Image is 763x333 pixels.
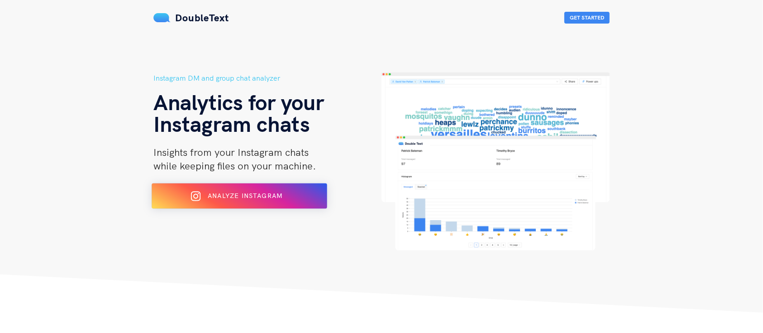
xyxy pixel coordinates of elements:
[153,11,229,24] a: DoubleText
[381,72,610,251] img: hero
[153,159,316,172] span: while keeping files on your machine.
[153,110,310,137] span: Instagram chats
[152,183,327,209] button: Analyze Instagram
[153,146,309,159] span: Insights from your Instagram chats
[153,13,171,22] img: mS3x8y1f88AAAAABJRU5ErkJggg==
[175,11,229,24] span: DoubleText
[153,195,325,203] a: Analyze Instagram
[153,72,381,84] h5: Instagram DM and group chat analyzer
[208,192,282,200] span: Analyze Instagram
[153,88,324,116] span: Analytics for your
[564,12,610,24] button: Get Started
